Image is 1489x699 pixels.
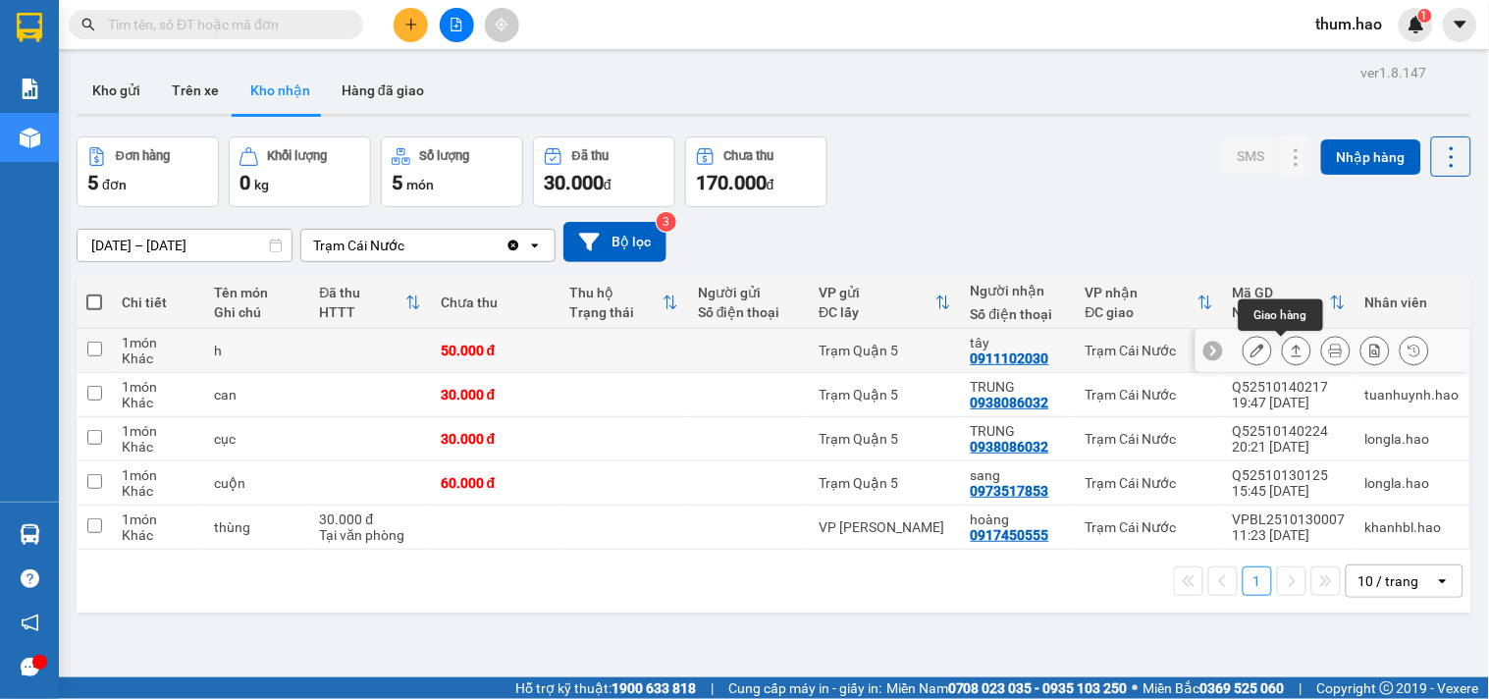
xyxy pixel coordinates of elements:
button: Nhập hàng [1321,139,1421,175]
span: 1 [1421,9,1428,23]
span: copyright [1380,681,1394,695]
div: Q52510140224 [1233,423,1346,439]
div: 60.000 đ [441,475,550,491]
div: Trạm Cái Nước [1086,387,1213,403]
div: Giao hàng [1282,336,1311,365]
button: Khối lượng0kg [229,136,371,207]
div: VP gửi [819,285,935,300]
div: TRUNG [971,379,1066,395]
input: Selected Trạm Cái Nước. [406,236,408,255]
div: Người nhận [971,283,1066,298]
div: Khác [122,483,194,499]
div: Khác [122,350,194,366]
div: khanhbl.hao [1365,519,1460,535]
div: 30.000 đ [319,511,420,527]
div: Mã GD [1233,285,1330,300]
div: VPBL2510130007 [1233,511,1346,527]
span: món [406,177,434,192]
div: Khác [122,395,194,410]
div: Đã thu [319,285,404,300]
span: | [711,677,714,699]
sup: 3 [657,212,676,232]
div: Sửa đơn hàng [1243,336,1272,365]
span: caret-down [1452,16,1469,33]
div: Q52510130125 [1233,467,1346,483]
div: ĐC giao [1086,304,1197,320]
button: Đã thu30.000đ [533,136,675,207]
svg: open [1435,573,1451,589]
span: notification [21,614,39,632]
div: 0917450555 [971,527,1049,543]
div: 0938086032 [971,439,1049,455]
sup: 1 [1418,9,1432,23]
div: 1 món [122,423,194,439]
div: TRUNG [971,423,1066,439]
div: Ghi chú [214,304,300,320]
div: 0973517853 [971,483,1049,499]
div: Trạng thái [569,304,663,320]
th: Toggle SortBy [309,277,430,329]
div: 30.000 đ [441,387,550,403]
img: solution-icon [20,79,40,99]
span: | [1300,677,1303,699]
img: icon-new-feature [1408,16,1425,33]
span: đ [604,177,612,192]
div: cục [214,431,300,447]
input: Select a date range. [78,230,292,261]
span: đơn [102,177,127,192]
div: Trạm Cái Nước [1086,343,1213,358]
button: Kho gửi [77,67,156,114]
button: Đơn hàng5đơn [77,136,219,207]
div: 1 món [122,335,194,350]
div: 0911102030 [971,350,1049,366]
span: plus [404,18,418,31]
div: 10 / trang [1358,571,1419,591]
th: Toggle SortBy [559,277,688,329]
button: Hàng đã giao [326,67,440,114]
div: HTTT [319,304,404,320]
button: Trên xe [156,67,235,114]
div: Đơn hàng [116,149,170,163]
div: Trạm Cái Nước [1086,475,1213,491]
svg: Clear value [505,238,521,253]
span: Miền Nam [886,677,1128,699]
div: Trạm Quận 5 [819,475,951,491]
div: 11:23 [DATE] [1233,527,1346,543]
div: 20:21 [DATE] [1233,439,1346,455]
span: 5 [392,171,402,194]
div: Tên món [214,285,300,300]
div: cuộn [214,475,300,491]
div: Trạm Quận 5 [819,431,951,447]
span: Hỗ trợ kỹ thuật: [515,677,696,699]
div: Chưa thu [441,295,550,310]
div: Chi tiết [122,295,194,310]
div: Số điện thoại [971,306,1066,322]
span: file-add [450,18,463,31]
div: Trạm Quận 5 [819,387,951,403]
button: Bộ lọc [563,222,666,262]
span: 5 [87,171,98,194]
span: thum.hao [1301,12,1399,36]
div: Số lượng [420,149,470,163]
span: message [21,658,39,676]
span: kg [254,177,269,192]
div: 1 món [122,379,194,395]
div: Tại văn phòng [319,527,420,543]
span: 0 [239,171,250,194]
div: Người gửi [698,285,799,300]
th: Toggle SortBy [809,277,961,329]
div: Số điện thoại [698,304,799,320]
div: 1 món [122,511,194,527]
div: Trạm Cái Nước [313,236,404,255]
button: file-add [440,8,474,42]
button: caret-down [1443,8,1477,42]
div: tuanhuynh.hao [1365,387,1460,403]
div: ĐC lấy [819,304,935,320]
strong: 1900 633 818 [612,680,696,696]
div: VP [PERSON_NAME] [819,519,951,535]
div: Trạm Quận 5 [819,343,951,358]
div: Trạm Cái Nước [1086,519,1213,535]
div: 15:45 [DATE] [1233,483,1346,499]
button: plus [394,8,428,42]
strong: 0708 023 035 - 0935 103 250 [948,680,1128,696]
